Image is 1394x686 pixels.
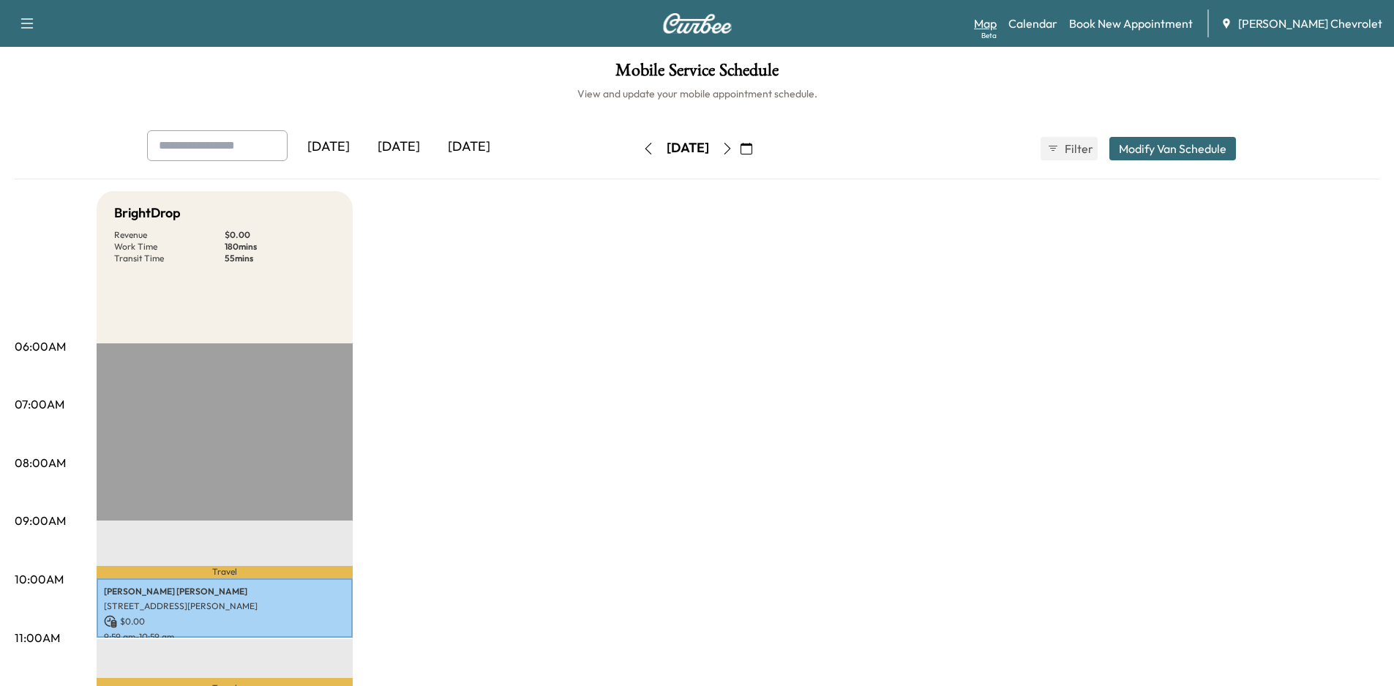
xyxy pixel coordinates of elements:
a: Calendar [1008,15,1057,32]
p: [STREET_ADDRESS][PERSON_NAME] [104,600,345,612]
p: Travel [97,566,353,578]
button: Filter [1041,137,1098,160]
p: 07:00AM [15,395,64,413]
p: 08:00AM [15,454,66,471]
p: 11:00AM [15,629,60,646]
p: 55 mins [225,253,335,264]
p: Work Time [114,241,225,253]
p: 9:59 am - 10:59 am [104,631,345,643]
div: [DATE] [434,130,504,164]
a: MapBeta [974,15,997,32]
span: [PERSON_NAME] Chevrolet [1238,15,1382,32]
a: Book New Appointment [1069,15,1193,32]
p: Transit Time [114,253,225,264]
div: [DATE] [293,130,364,164]
p: [PERSON_NAME] [PERSON_NAME] [104,586,345,597]
div: [DATE] [364,130,434,164]
div: [DATE] [667,139,709,157]
h5: BrightDrop [114,203,181,223]
h6: View and update your mobile appointment schedule. [15,86,1379,101]
h1: Mobile Service Schedule [15,61,1379,86]
p: 180 mins [225,241,335,253]
p: 10:00AM [15,570,64,588]
span: Filter [1065,140,1091,157]
button: Modify Van Schedule [1109,137,1236,160]
p: $ 0.00 [104,615,345,628]
p: Revenue [114,229,225,241]
img: Curbee Logo [662,13,732,34]
p: 06:00AM [15,338,66,355]
p: 09:00AM [15,512,66,529]
div: Beta [981,30,997,41]
p: $ 0.00 [225,229,335,241]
